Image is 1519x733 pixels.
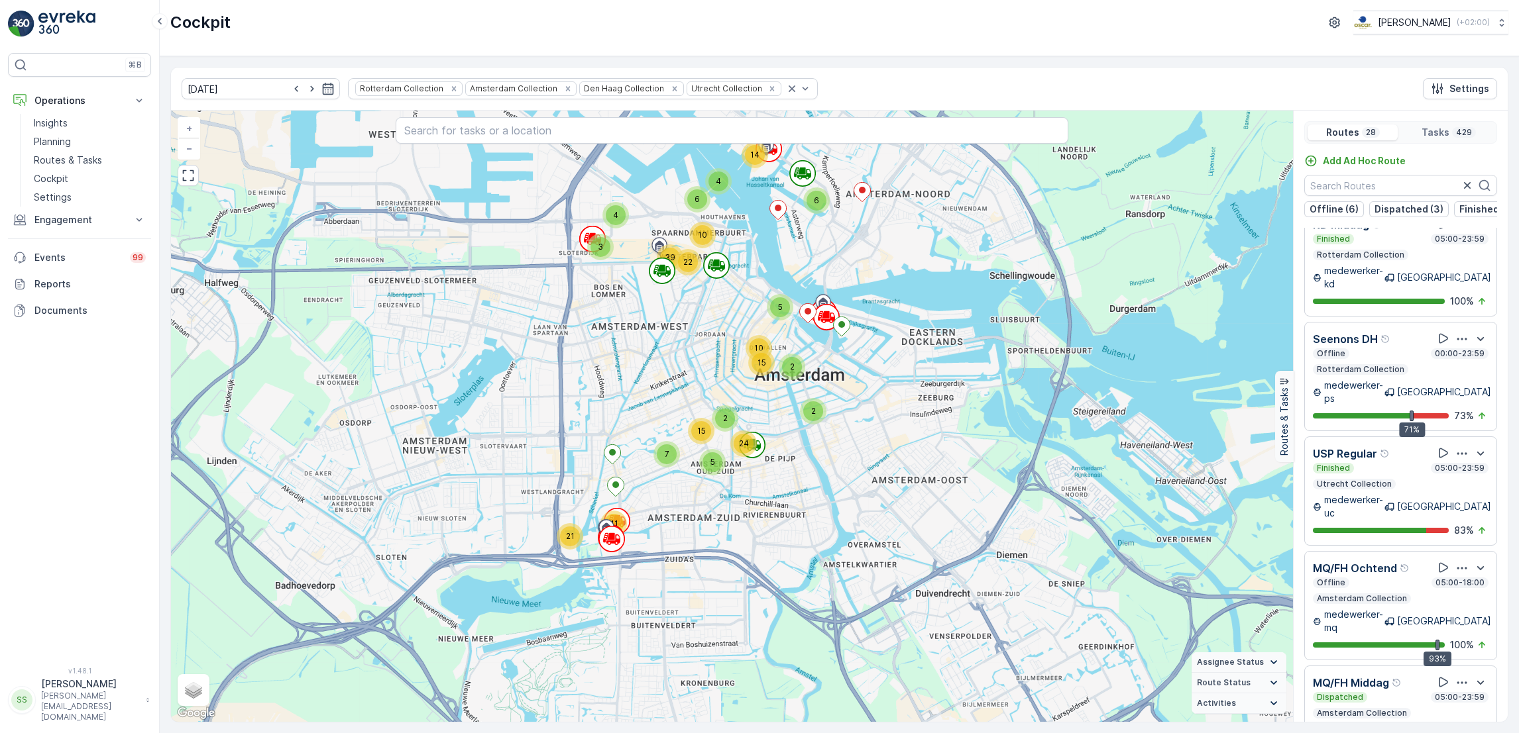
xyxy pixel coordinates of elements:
p: Routes & Tasks [34,154,102,167]
div: Help Tooltip Icon [1380,448,1390,459]
div: 5 [767,294,793,320]
div: Utrecht Collection [687,82,764,95]
p: 28 [1365,127,1377,138]
a: Open this area in Google Maps (opens a new window) [174,705,218,722]
div: Remove Amsterdam Collection [561,83,575,94]
p: Documents [34,304,146,317]
span: 24 [739,438,749,448]
p: Amsterdam Collection [1316,708,1408,718]
p: Reports [34,277,146,291]
div: 39 [657,244,683,271]
div: Help Tooltip Icon [1372,219,1382,230]
div: 15 [748,350,775,376]
p: [PERSON_NAME] [1378,16,1451,29]
div: 2 [779,354,805,380]
p: Events [34,251,122,264]
button: Engagement [8,207,151,233]
p: medewerker-uc [1324,493,1384,520]
div: 10 [689,222,716,248]
p: Settings [34,191,72,204]
span: 5 [710,457,715,467]
p: Operations [34,94,125,107]
a: Planning [28,132,151,151]
p: Seenons DH [1313,331,1378,347]
div: Remove Den Haag Collection [667,83,682,94]
p: Cockpit [34,172,68,185]
a: Insights [28,114,151,132]
button: Offline (6) [1304,201,1364,217]
span: 3 [598,242,603,252]
p: Tasks [1422,126,1449,139]
p: Finished [1316,463,1351,473]
p: 100 % [1450,295,1474,308]
span: 5 [778,302,783,312]
button: [PERSON_NAME](+02:00) [1353,11,1508,34]
a: Settings [28,188,151,207]
span: Assignee Status [1197,657,1264,667]
input: Search Routes [1304,175,1497,196]
div: Amsterdam Collection [466,82,559,95]
img: Google [174,705,218,722]
p: 05:00-18:00 [1434,577,1486,588]
p: Add Ad Hoc Route [1323,154,1406,168]
input: Search for tasks or a location [396,117,1069,144]
p: ⌘B [129,60,142,70]
img: basis-logo_rgb2x.png [1353,15,1373,30]
span: 15 [758,358,766,367]
div: 6 [684,186,710,213]
span: 6 [695,194,700,204]
div: 21 [557,523,583,550]
input: dd/mm/yyyy [182,78,340,99]
span: 2 [790,362,795,371]
p: ( +02:00 ) [1457,17,1490,28]
p: medewerker-mq [1324,608,1384,634]
div: SS [11,689,32,710]
p: Rotterdam Collection [1316,250,1406,260]
p: [GEOGRAPHIC_DATA] [1397,500,1491,513]
p: Planning [34,135,71,148]
span: 7 [665,449,669,459]
p: Settings [1449,82,1489,95]
p: 99 [133,252,143,263]
span: 10 [754,343,763,353]
span: − [186,142,193,154]
span: 21 [566,531,575,541]
div: 24 [730,430,757,457]
p: 00:00-23:59 [1434,348,1486,359]
summary: Route Status [1192,673,1286,693]
span: 39 [665,252,675,262]
p: Insights [34,117,68,130]
p: [GEOGRAPHIC_DATA] [1397,271,1491,284]
p: Routes [1326,126,1359,139]
div: 10 [746,335,772,362]
p: Offline [1316,348,1347,359]
div: 2 [800,398,826,424]
p: [PERSON_NAME] [41,677,139,691]
div: Help Tooltip Icon [1400,563,1410,573]
button: Operations [8,87,151,114]
span: 15 [697,426,706,436]
a: Documents [8,297,151,324]
p: Amsterdam Collection [1316,593,1408,604]
span: 2 [811,406,816,416]
p: Offline [1316,577,1347,588]
p: [GEOGRAPHIC_DATA] [1397,614,1491,628]
div: 2 [712,405,738,432]
a: Events99 [8,244,151,271]
div: 71% [1399,422,1425,437]
div: 15 [688,418,714,444]
p: MQ/FH Middag [1313,675,1389,691]
summary: Assignee Status [1192,652,1286,673]
p: Utrecht Collection [1316,479,1393,489]
span: 2 [723,413,728,423]
p: Routes & Tasks [1278,387,1291,456]
p: Finished [1316,234,1351,244]
a: Add Ad Hoc Route [1304,154,1406,168]
p: 05:00-23:59 [1434,463,1486,473]
p: Dispatched [1316,692,1365,703]
summary: Activities [1192,693,1286,714]
span: 6 [814,195,819,205]
p: 100 % [1450,638,1474,652]
div: 93% [1424,652,1451,666]
img: logo [8,11,34,37]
